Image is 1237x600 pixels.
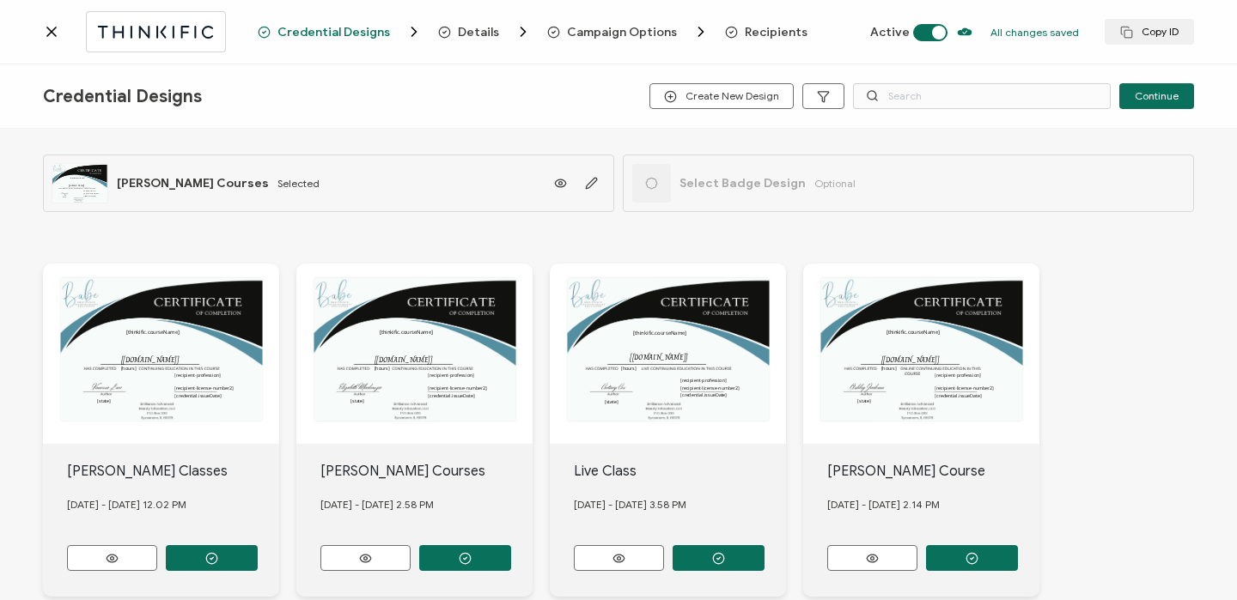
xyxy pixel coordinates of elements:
[67,461,280,482] div: [PERSON_NAME] Classes
[117,176,269,191] span: [PERSON_NAME] Courses
[870,25,910,39] span: Active
[67,482,280,528] div: [DATE] - [DATE] 12.02 PM
[320,461,533,482] div: [PERSON_NAME] Courses
[567,26,677,39] span: Campaign Options
[320,482,533,528] div: [DATE] - [DATE] 2.58 PM
[745,26,807,39] span: Recipients
[649,83,794,109] button: Create New Design
[1119,83,1194,109] button: Continue
[990,26,1079,39] p: All changes saved
[438,23,532,40] span: Details
[458,26,499,39] span: Details
[574,461,787,482] div: Live Class
[258,23,423,40] span: Credential Designs
[827,482,1040,528] div: [DATE] - [DATE] 2.14 PM
[679,176,806,191] span: Select Badge Design
[43,86,202,107] span: Credential Designs
[827,461,1040,482] div: [PERSON_NAME] Course
[1135,91,1179,101] span: Continue
[258,23,807,40] div: Breadcrumb
[725,26,807,39] span: Recipients
[853,83,1111,109] input: Search
[574,482,787,528] div: [DATE] - [DATE] 3.58 PM
[1120,26,1179,39] span: Copy ID
[547,23,710,40] span: Campaign Options
[95,21,216,43] img: thinkific.svg
[814,177,856,190] span: Optional
[664,90,779,103] span: Create New Design
[277,177,320,190] span: Selected
[1151,518,1237,600] iframe: Chat Widget
[1105,19,1194,45] button: Copy ID
[277,26,390,39] span: Credential Designs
